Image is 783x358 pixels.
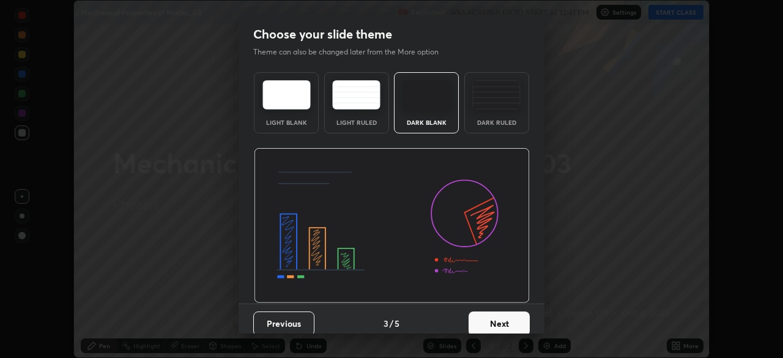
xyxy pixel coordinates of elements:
h4: 5 [395,317,399,330]
img: darkThemeBanner.d06ce4a2.svg [254,148,530,304]
div: Light Ruled [332,119,381,125]
div: Dark Ruled [472,119,521,125]
div: Light Blank [262,119,311,125]
img: darkTheme.f0cc69e5.svg [403,80,451,110]
img: lightRuledTheme.5fabf969.svg [332,80,380,110]
p: Theme can also be changed later from the More option [253,47,451,58]
button: Previous [253,311,314,336]
h4: 3 [384,317,388,330]
button: Next [469,311,530,336]
div: Dark Blank [402,119,451,125]
h2: Choose your slide theme [253,26,392,42]
h4: / [390,317,393,330]
img: darkRuledTheme.de295e13.svg [472,80,521,110]
img: lightTheme.e5ed3b09.svg [262,80,311,110]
